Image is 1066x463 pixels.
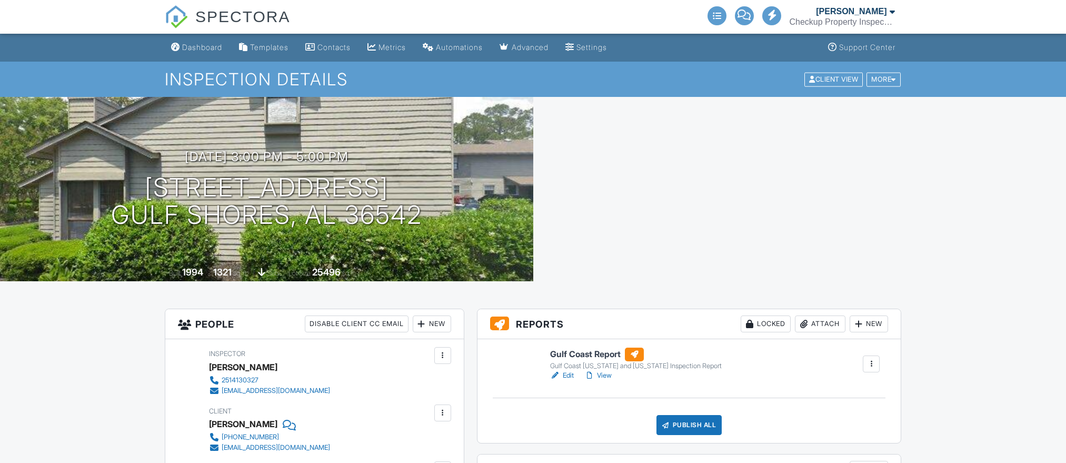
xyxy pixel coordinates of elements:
a: Client View [803,75,865,83]
a: Gulf Coast Report Gulf Coast [US_STATE] and [US_STATE] Inspection Report [550,348,722,371]
div: New [850,316,888,332]
div: Settings [576,43,607,52]
h1: [STREET_ADDRESS] Gulf Shores, AL 36542 [111,174,422,230]
h3: [DATE] 3:00 pm - 5:00 pm [185,150,348,164]
div: Advanced [512,43,549,52]
div: [PERSON_NAME] [209,359,277,375]
div: Templates [250,43,288,52]
a: SPECTORA [165,16,291,35]
div: 1321 [213,267,232,278]
h6: Gulf Coast Report [550,348,722,361]
a: View [584,370,612,381]
div: Dashboard [182,43,222,52]
div: Publish All [656,415,722,435]
div: 1994 [182,267,203,278]
div: [PHONE_NUMBER] [222,433,279,441]
div: [EMAIL_ADDRESS][DOMAIN_NAME] [222,444,330,452]
div: Locked [741,316,791,332]
a: Contacts [301,38,355,57]
div: Gulf Coast [US_STATE] and [US_STATE] Inspection Report [550,362,722,370]
a: Automations (Basic) [419,38,487,57]
a: [EMAIL_ADDRESS][DOMAIN_NAME] [209,386,330,396]
a: [EMAIL_ADDRESS][DOMAIN_NAME] [209,442,330,453]
span: sq. ft. [233,269,248,277]
h3: Reports [477,309,901,339]
div: [EMAIL_ADDRESS][DOMAIN_NAME] [222,387,330,395]
a: Support Center [824,38,900,57]
div: Automations [436,43,483,52]
a: Templates [235,38,293,57]
div: Contacts [317,43,351,52]
div: [PERSON_NAME] [209,416,277,432]
div: Attach [795,316,845,332]
a: 2514130327 [209,375,330,386]
div: Checkup Property Inspections LLC [790,17,895,27]
span: Built [169,269,181,277]
img: The Best Home Inspection Software - Spectora [165,5,188,28]
span: Lot Size [288,269,311,277]
div: Support Center [839,43,895,52]
a: Edit [550,370,574,381]
div: More [866,72,901,86]
a: Settings [561,38,611,57]
div: New [413,316,451,332]
a: Advanced [495,38,553,57]
div: 25496 [312,267,341,278]
h3: People [165,309,464,339]
a: Dashboard [167,38,226,57]
a: Metrics [363,38,410,57]
span: sq.ft. [342,269,355,277]
span: SPECTORA [195,5,291,27]
div: Client View [804,72,863,86]
div: 2514130327 [222,376,258,385]
a: [PHONE_NUMBER] [209,432,330,442]
span: Client [209,407,232,415]
span: Inspector [209,350,245,358]
div: [PERSON_NAME] [816,6,886,17]
h1: Inspection Details [165,70,902,88]
div: Metrics [378,43,406,52]
span: slab [267,269,278,277]
div: Disable Client CC Email [305,316,409,332]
